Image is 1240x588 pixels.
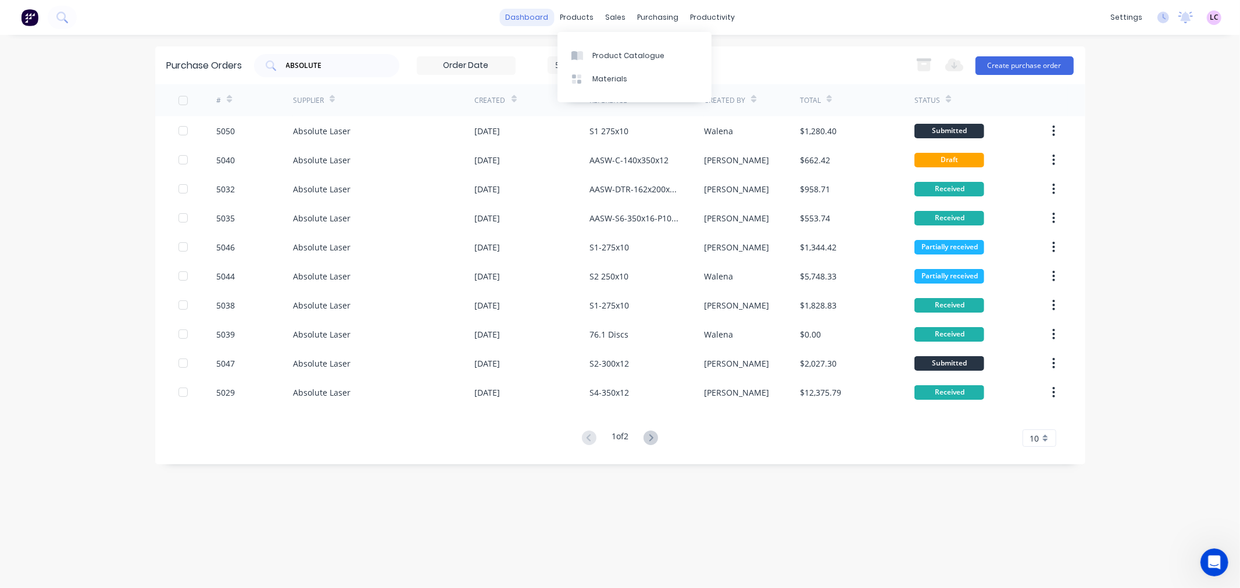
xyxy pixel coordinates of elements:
[704,125,733,137] div: Walena
[475,212,501,224] div: [DATE]
[684,9,741,26] div: productivity
[800,212,830,224] div: $553.74
[167,59,242,73] div: Purchase Orders
[589,357,629,370] div: S2-300x12
[558,67,712,91] a: Materials
[1200,548,1228,576] iframe: Intercom live chat
[589,241,629,253] div: S1-275x10
[704,95,745,106] div: Created By
[914,269,984,284] div: Partially received
[914,240,984,254] div: Partially received
[216,183,235,195] div: 5032
[475,299,501,311] div: [DATE]
[216,241,235,253] div: 5046
[475,270,501,282] div: [DATE]
[612,430,628,447] div: 1 of 2
[589,125,628,137] div: S1 275x10
[293,154,351,166] div: Absolute Laser
[704,299,769,311] div: [PERSON_NAME]
[293,357,351,370] div: Absolute Laser
[800,125,837,137] div: $1,280.40
[589,386,629,399] div: S4-350x12
[1105,9,1148,26] div: settings
[558,44,712,67] a: Product Catalogue
[800,270,837,282] div: $5,748.33
[475,95,506,106] div: Created
[914,124,984,138] div: Submitted
[914,298,984,313] div: Received
[800,183,830,195] div: $958.71
[589,212,681,224] div: AASW-S6-350x16-P100 HELIX
[914,211,984,225] div: Received
[914,182,984,196] div: Received
[704,386,769,399] div: [PERSON_NAME]
[914,153,984,167] div: Draft
[475,357,501,370] div: [DATE]
[704,357,769,370] div: [PERSON_NAME]
[704,270,733,282] div: Walena
[704,154,769,166] div: [PERSON_NAME]
[589,328,628,340] div: 76.1 Discs
[499,9,554,26] a: dashboard
[914,95,940,106] div: Status
[216,357,235,370] div: 5047
[216,299,235,311] div: 5038
[631,9,684,26] div: purchasing
[293,299,351,311] div: Absolute Laser
[800,241,837,253] div: $1,344.42
[216,270,235,282] div: 5044
[21,9,38,26] img: Factory
[1210,12,1218,23] span: LC
[914,356,984,371] div: Submitted
[704,328,733,340] div: Walena
[293,183,351,195] div: Absolute Laser
[216,95,221,106] div: #
[800,357,837,370] div: $2,027.30
[293,328,351,340] div: Absolute Laser
[589,154,669,166] div: AASW-C-140x350x12
[293,241,351,253] div: Absolute Laser
[704,212,769,224] div: [PERSON_NAME]
[293,125,351,137] div: Absolute Laser
[475,154,501,166] div: [DATE]
[216,328,235,340] div: 5039
[285,60,381,71] input: Search purchase orders...
[555,59,638,71] div: 5 Statuses
[475,328,501,340] div: [DATE]
[589,270,628,282] div: S2 250x10
[554,9,599,26] div: products
[800,95,821,106] div: Total
[216,386,235,399] div: 5029
[592,74,627,84] div: Materials
[589,183,681,195] div: AASW-DTR-162x200x20 / AASW-S6-400x16-P100 HELIX / AASW-S7-400x20-P100 HELIX
[475,241,501,253] div: [DATE]
[599,9,631,26] div: sales
[800,328,821,340] div: $0.00
[293,212,351,224] div: Absolute Laser
[417,57,515,74] input: Order Date
[293,270,351,282] div: Absolute Laser
[704,241,769,253] div: [PERSON_NAME]
[293,95,324,106] div: Supplier
[592,51,664,61] div: Product Catalogue
[216,212,235,224] div: 5035
[800,299,837,311] div: $1,828.83
[1030,432,1039,444] span: 10
[216,154,235,166] div: 5040
[914,327,984,342] div: Received
[975,56,1074,75] button: Create purchase order
[704,183,769,195] div: [PERSON_NAME]
[914,385,984,400] div: Received
[216,125,235,137] div: 5050
[475,183,501,195] div: [DATE]
[800,386,841,399] div: $12,375.79
[293,386,351,399] div: Absolute Laser
[475,125,501,137] div: [DATE]
[800,154,830,166] div: $662.42
[475,386,501,399] div: [DATE]
[589,299,629,311] div: S1-275x10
